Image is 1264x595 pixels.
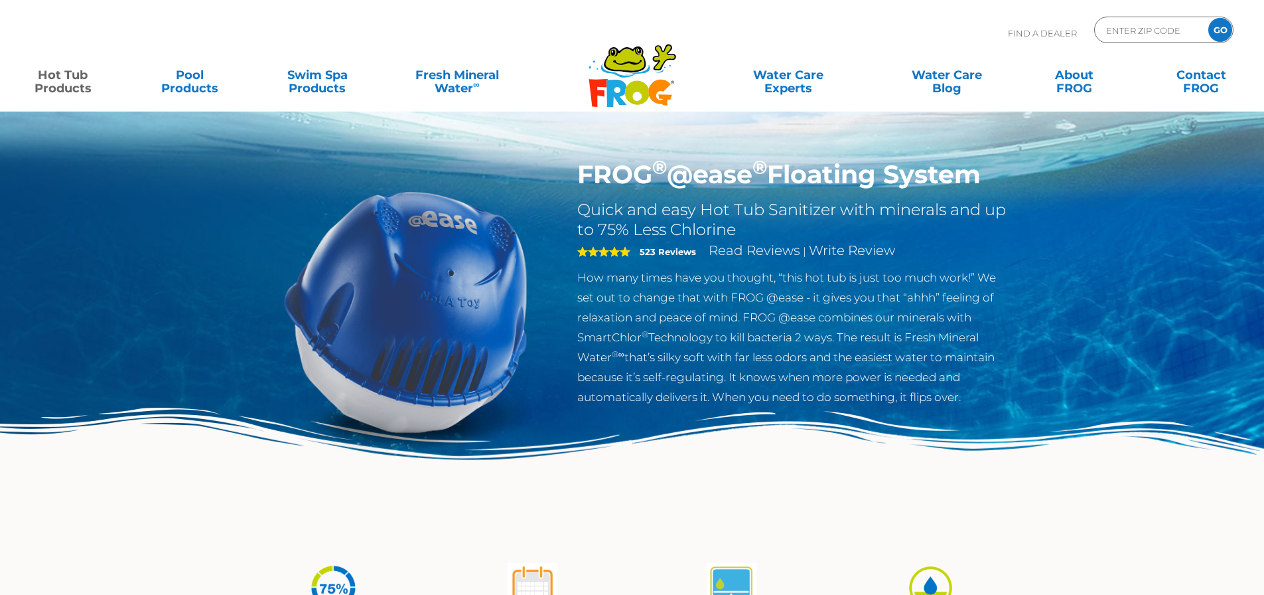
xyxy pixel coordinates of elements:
span: 5 [577,246,630,257]
p: How many times have you thought, “this hot tub is just too much work!” We set out to change that ... [577,268,1011,407]
span: | [803,245,806,258]
h2: Quick and easy Hot Tub Sanitizer with minerals and up to 75% Less Chlorine [577,200,1011,240]
sup: ®∞ [612,349,624,359]
sup: ® [642,329,648,339]
sup: ® [752,155,767,179]
a: Hot TubProducts [13,62,112,88]
a: PoolProducts [141,62,240,88]
a: Water CareBlog [897,62,996,88]
a: Write Review [809,242,895,258]
img: hot-tub-product-atease-system.png [254,159,558,464]
input: GO [1208,18,1232,42]
img: Frog Products Logo [581,27,683,108]
a: AboutFROG [1024,62,1123,88]
a: Water CareExperts [708,62,869,88]
sup: ® [652,155,667,179]
a: ContactFROG [1152,62,1251,88]
strong: 523 Reviews [640,246,696,257]
h1: FROG @ease Floating System [577,159,1011,190]
a: Fresh MineralWater∞ [395,62,519,88]
sup: ∞ [473,79,480,90]
a: Swim SpaProducts [268,62,367,88]
p: Find A Dealer [1008,17,1077,50]
a: Read Reviews [709,242,800,258]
